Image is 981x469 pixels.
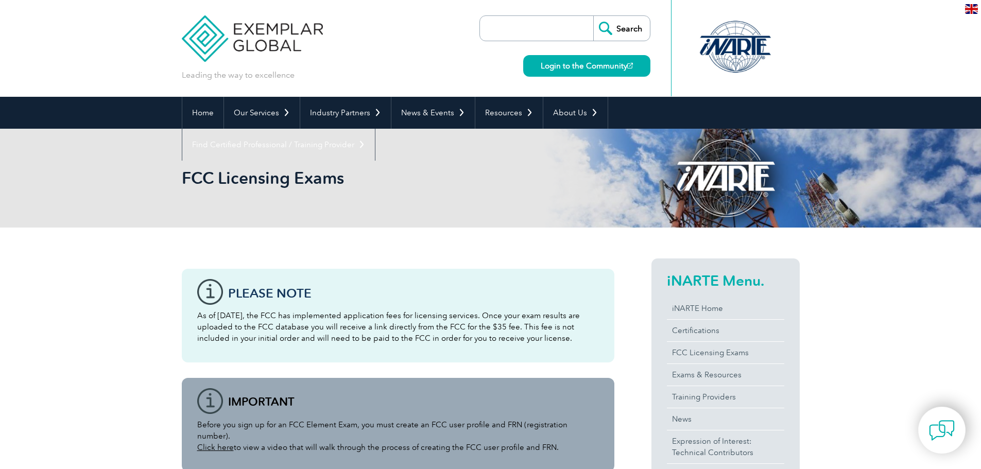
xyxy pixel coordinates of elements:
[667,320,784,341] a: Certifications
[182,170,614,186] h2: FCC Licensing Exams
[300,97,391,129] a: Industry Partners
[627,63,633,68] img: open_square.png
[667,408,784,430] a: News
[667,386,784,408] a: Training Providers
[523,55,650,77] a: Login to the Community
[667,430,784,463] a: Expression of Interest:Technical Contributors
[593,16,650,41] input: Search
[197,419,599,453] p: Before you sign up for an FCC Element Exam, you must create an FCC user profile and FRN (registra...
[543,97,608,129] a: About Us
[197,443,234,452] a: Click here
[182,129,375,161] a: Find Certified Professional / Training Provider
[197,310,599,344] p: As of [DATE], the FCC has implemented application fees for licensing services. Once your exam res...
[182,97,223,129] a: Home
[667,298,784,319] a: iNARTE Home
[182,70,295,81] p: Leading the way to excellence
[965,4,978,14] img: en
[929,418,955,443] img: contact-chat.png
[224,97,300,129] a: Our Services
[475,97,543,129] a: Resources
[667,342,784,363] a: FCC Licensing Exams
[667,272,784,289] h2: iNARTE Menu.
[391,97,475,129] a: News & Events
[228,287,599,300] h3: Please note
[667,364,784,386] a: Exams & Resources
